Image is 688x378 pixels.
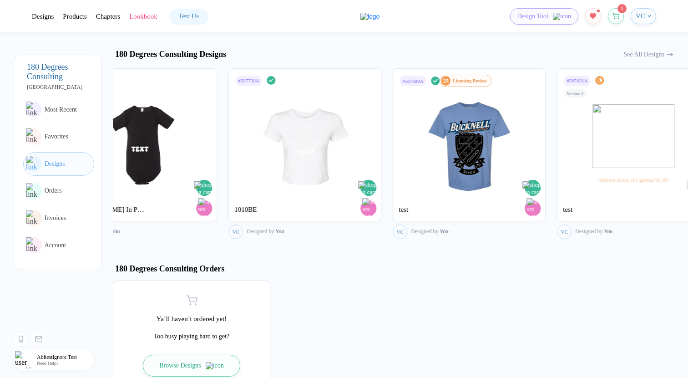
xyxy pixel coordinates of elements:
button: link to iconOrders [23,179,94,203]
span: Design Tool [517,12,548,20]
img: link to icon [26,210,42,226]
button: VC [228,225,243,239]
sup: 1 [617,4,627,13]
div: See All Designs [623,51,664,58]
div: shopping cartstore cart [PERSON_NAME] In Progress You [64,66,217,241]
div: #507680ALicensing Reviewshopping cartstore cart testVCDesigned by You [393,66,546,241]
div: You [575,228,612,235]
button: store cart [196,200,212,216]
div: Lookbook [129,12,157,20]
img: icon [206,362,224,369]
div: You [247,228,284,235]
img: store cart [198,198,211,220]
div: LookbookToggle dropdown menu chapters [129,12,157,20]
button: link to iconAccount [23,234,94,257]
span: VC [233,229,239,235]
img: link to icon [26,156,42,172]
div: [PERSON_NAME] In Progress [70,206,146,214]
div: Version 1 [567,91,584,96]
span: Browse Designs [159,362,201,369]
img: link to icon [26,183,42,199]
span: Designed by [247,228,274,235]
span: Designs [45,160,65,167]
div: ChaptersToggle dropdown menu chapters [96,12,120,20]
img: 1759250441048bmect_nt_front.png [254,87,356,194]
button: store cart [360,200,376,216]
div: Ya’ll haven’t ordered yet! [137,315,246,323]
div: Licensing Review [453,78,487,83]
button: VC [557,225,572,239]
button: link to iconInvoices [23,206,94,230]
div: # 507680A [402,78,423,84]
img: shopping cart [194,181,216,196]
img: user profile [15,351,32,368]
button: shopping cart [525,180,541,196]
div: Text Us [179,13,199,20]
img: logo [360,13,379,20]
div: ProductsToggle dropdown menu [63,12,87,20]
span: Most Recent [45,106,77,113]
button: link to iconDesigns [23,152,94,176]
sup: 1 [597,10,600,12]
div: 180 Degrees Consulting [27,62,94,82]
span: Account [45,242,66,249]
div: Adelphi University [27,84,94,91]
button: shopping cart [360,180,376,196]
div: test [399,206,475,214]
div: 180 Degrees Consulting Orders [113,264,224,274]
span: Need Help? [37,361,58,366]
button: Browse Designsicon [143,355,240,377]
span: Abltestignore Test [37,354,94,361]
div: Too busy playing hard to get? [137,332,246,341]
div: # 507431A [567,78,587,83]
div: DesignsToggle dropdown menu [32,12,54,20]
img: 1758896259243etust_nt_front.png [418,87,521,194]
button: VC [393,225,407,239]
img: link to icon [26,237,42,254]
div: 180 Degrees Consulting Designs [113,50,226,59]
span: VC [636,12,645,20]
button: VC [631,8,656,24]
span: Invoices [45,215,66,221]
img: design_progress.svg [592,104,674,168]
div: You [411,228,448,235]
div: test [563,206,639,214]
span: Designed by [575,228,602,235]
div: 1010BE [234,206,310,214]
img: link to icon [26,128,42,145]
div: #507720Ashopping cartstore cart 1010BEVCDesigned by You [228,66,381,241]
button: link to iconMost Recent [23,98,94,122]
button: See All Designs [623,51,673,58]
a: Text Us [170,9,208,24]
img: shopping cart [522,181,544,196]
div: You [82,228,120,235]
span: Orders [45,187,62,194]
img: 1759258030650oaprv_nt_front.png [90,87,192,194]
button: store cart [525,200,541,216]
img: shopping cart [358,181,380,196]
span: VC [397,229,404,235]
span: VC [561,229,568,235]
button: link to iconFavorites [23,125,94,148]
span: Favorites [45,133,68,140]
img: icon [553,13,571,20]
div: # 507720A [238,78,259,83]
button: Design Toolicon [510,8,578,25]
img: link to icon [26,102,42,118]
span: 1 [621,6,623,11]
button: shopping cart [196,180,212,196]
img: store cart [362,198,375,220]
img: store cart [526,198,540,220]
span: Designed by [411,228,438,235]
